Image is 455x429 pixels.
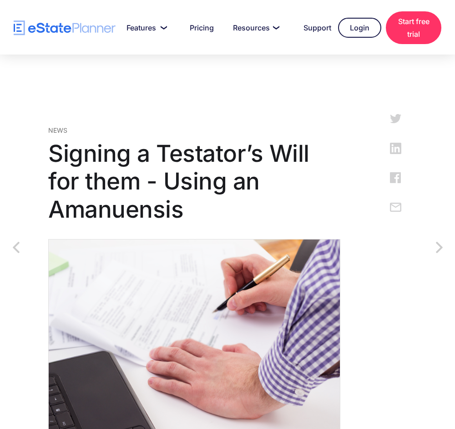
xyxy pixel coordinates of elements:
a: Login [338,18,381,38]
a: home [14,20,116,36]
a: Pricing [179,19,217,37]
a: Start free trial [386,11,441,44]
h1: Signing a Testator’s Will for them - Using an Amanuensis [48,140,340,223]
a: Features [116,19,174,37]
a: Support [293,19,334,37]
a: Resources [222,19,288,37]
div: News [48,125,340,135]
